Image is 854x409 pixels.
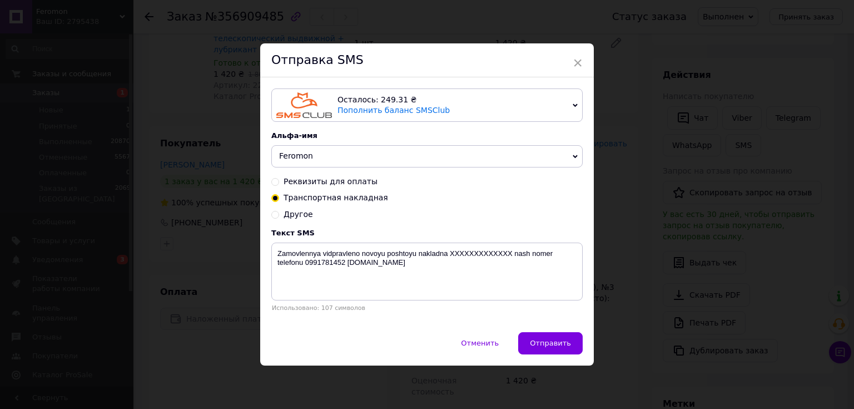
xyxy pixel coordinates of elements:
[271,243,583,300] textarea: Zamovlennya vidpravleno novoyu poshtoyu nakladna XXXXXXXXXXXXX nash nomer telefonu 0991781452 [DO...
[271,131,317,140] span: Альфа-имя
[461,339,499,347] span: Отменить
[530,339,571,347] span: Отправить
[449,332,510,354] button: Отменить
[337,106,450,115] a: Пополнить баланс SMSClub
[518,332,583,354] button: Отправить
[337,95,568,106] div: Осталось: 249.31 ₴
[573,53,583,72] span: ×
[271,304,583,312] div: Использовано: 107 символов
[284,193,388,202] span: Транспортная накладная
[271,229,583,237] div: Текст SMS
[260,43,594,77] div: Отправка SMS
[284,210,313,219] span: Другое
[284,177,378,186] span: Реквизиты для оплаты
[279,151,313,160] span: Feromon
